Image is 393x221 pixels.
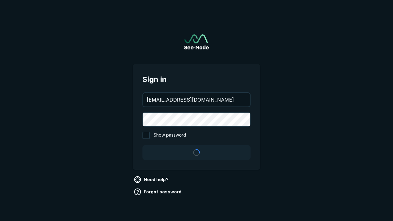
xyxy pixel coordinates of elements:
a: Go to sign in [184,34,209,49]
a: Forgot password [133,187,184,197]
input: your@email.com [143,93,250,107]
img: See-Mode Logo [184,34,209,49]
span: Show password [154,132,186,139]
span: Sign in [142,74,251,85]
a: Need help? [133,175,171,184]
